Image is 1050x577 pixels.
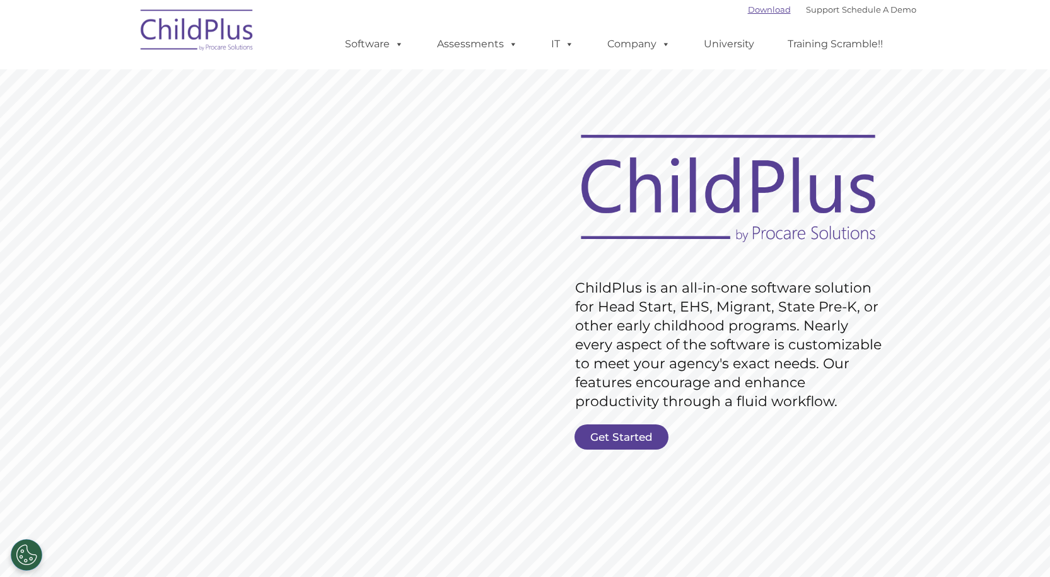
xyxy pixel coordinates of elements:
[424,32,530,57] a: Assessments
[575,279,888,411] rs-layer: ChildPlus is an all-in-one software solution for Head Start, EHS, Migrant, State Pre-K, or other ...
[539,32,586,57] a: IT
[332,32,416,57] a: Software
[748,4,916,15] font: |
[842,4,916,15] a: Schedule A Demo
[134,1,260,64] img: ChildPlus by Procare Solutions
[11,539,42,571] button: Cookies Settings
[691,32,767,57] a: University
[775,32,895,57] a: Training Scramble!!
[595,32,683,57] a: Company
[575,424,668,450] a: Get Started
[806,4,839,15] a: Support
[748,4,791,15] a: Download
